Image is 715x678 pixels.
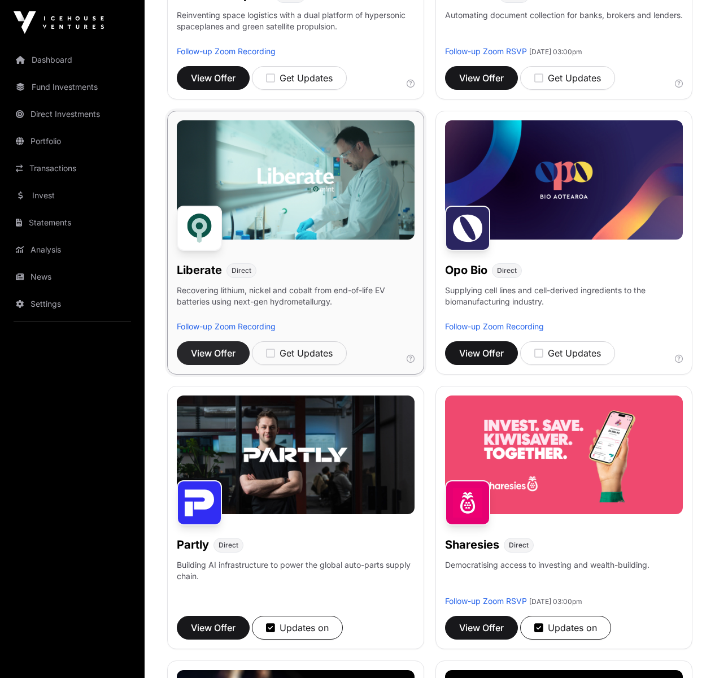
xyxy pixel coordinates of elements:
[14,11,104,34] img: Icehouse Ventures Logo
[252,66,347,90] button: Get Updates
[520,616,611,640] button: Updates on
[9,156,136,181] a: Transactions
[9,183,136,208] a: Invest
[232,266,251,275] span: Direct
[177,616,250,640] button: View Offer
[177,262,222,278] h1: Liberate
[445,559,649,596] p: Democratising access to investing and wealth-building.
[445,206,490,251] img: Opo Bio
[177,341,250,365] button: View Offer
[445,395,683,515] img: Sharesies-Banner.jpg
[534,346,601,360] div: Get Updates
[252,616,343,640] button: Updates on
[191,621,236,634] span: View Offer
[520,66,615,90] button: Get Updates
[497,266,517,275] span: Direct
[177,480,222,525] img: Partly
[445,10,683,46] p: Automating document collection for banks, brokers and lenders.
[9,264,136,289] a: News
[445,480,490,525] img: Sharesies
[177,537,209,553] h1: Partly
[266,346,333,360] div: Get Updates
[9,129,136,154] a: Portfolio
[9,47,136,72] a: Dashboard
[445,537,499,553] h1: Sharesies
[191,71,236,85] span: View Offer
[445,46,527,56] a: Follow-up Zoom RSVP
[520,341,615,365] button: Get Updates
[659,624,715,678] iframe: Chat Widget
[509,541,529,550] span: Direct
[459,621,504,634] span: View Offer
[9,237,136,262] a: Analysis
[529,597,582,606] span: [DATE] 03:00pm
[177,285,415,321] p: Recovering lithium, nickel and cobalt from end-of-life EV batteries using next-gen hydrometallurgy.
[9,210,136,235] a: Statements
[445,285,683,307] p: Supplying cell lines and cell-derived ingredients to the biomanufacturing industry.
[219,541,238,550] span: Direct
[177,120,415,240] img: Liberate-Banner.jpg
[177,321,276,331] a: Follow-up Zoom Recording
[445,341,518,365] button: View Offer
[177,10,415,46] p: Reinventing space logistics with a dual platform of hypersonic spaceplanes and green satellite pr...
[191,346,236,360] span: View Offer
[177,206,222,251] img: Liberate
[177,46,276,56] a: Follow-up Zoom Recording
[177,395,415,515] img: Partly-Banner.jpg
[534,71,601,85] div: Get Updates
[445,616,518,640] button: View Offer
[445,321,544,331] a: Follow-up Zoom Recording
[445,262,487,278] h1: Opo Bio
[266,71,333,85] div: Get Updates
[266,621,329,634] div: Updates on
[9,292,136,316] a: Settings
[445,120,683,240] img: Opo-Bio-Banner.jpg
[445,596,527,606] a: Follow-up Zoom RSVP
[177,66,250,90] button: View Offer
[445,66,518,90] button: View Offer
[459,71,504,85] span: View Offer
[9,75,136,99] a: Fund Investments
[177,559,415,596] p: Building AI infrastructure to power the global auto-parts supply chain.
[252,341,347,365] button: Get Updates
[459,346,504,360] span: View Offer
[529,47,582,56] span: [DATE] 03:00pm
[534,621,597,634] div: Updates on
[9,102,136,127] a: Direct Investments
